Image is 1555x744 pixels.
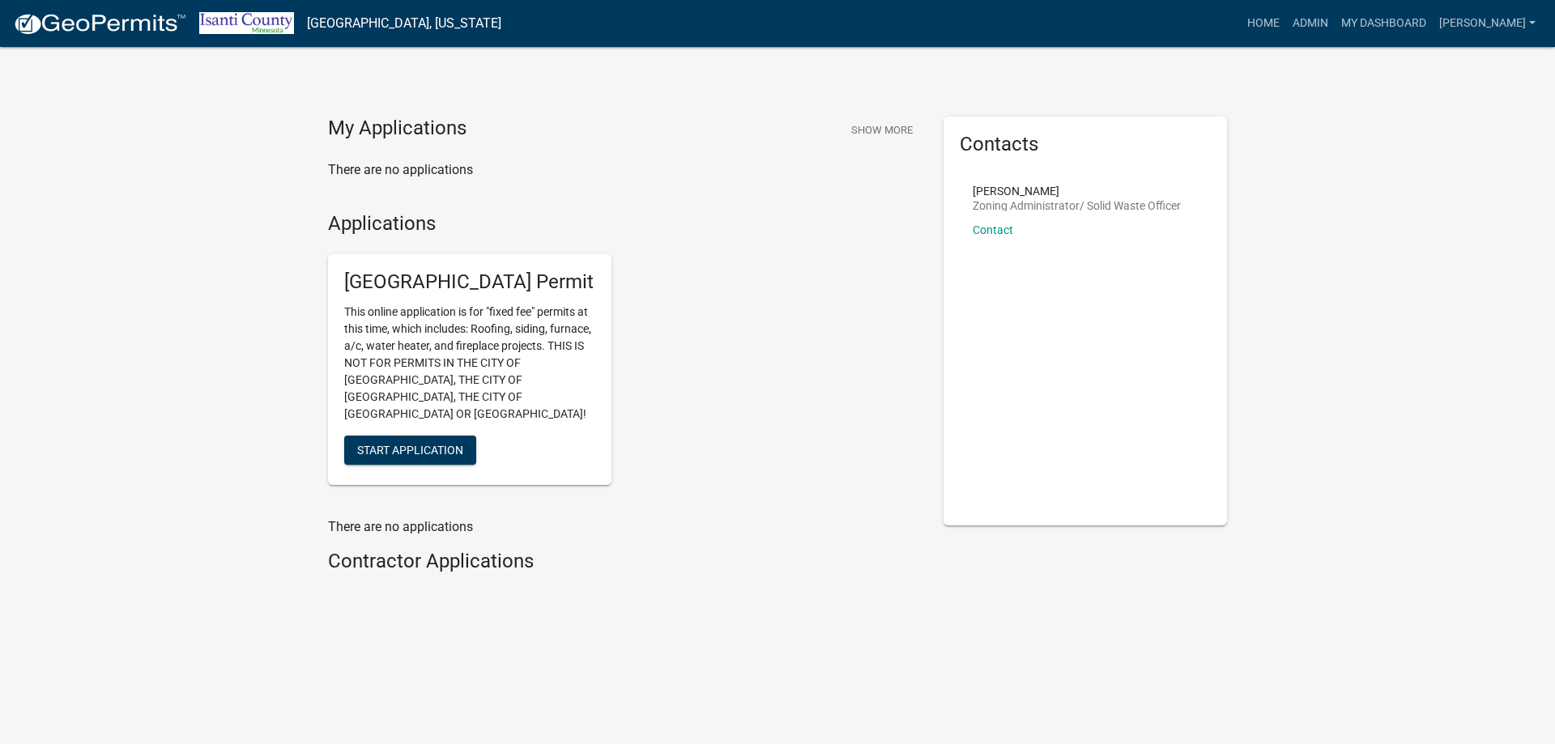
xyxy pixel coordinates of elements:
[1241,8,1286,39] a: Home
[328,212,919,499] wm-workflow-list-section: Applications
[1433,8,1542,39] a: [PERSON_NAME]
[328,550,919,580] wm-workflow-list-section: Contractor Applications
[973,223,1013,236] a: Contact
[1286,8,1335,39] a: Admin
[357,444,463,457] span: Start Application
[1335,8,1433,39] a: My Dashboard
[328,212,919,236] h4: Applications
[344,270,595,294] h5: [GEOGRAPHIC_DATA] Permit
[328,117,466,141] h4: My Applications
[328,517,919,537] p: There are no applications
[344,304,595,423] p: This online application is for "fixed fee" permits at this time, which includes: Roofing, siding,...
[328,160,919,180] p: There are no applications
[845,117,919,143] button: Show More
[199,12,294,34] img: Isanti County, Minnesota
[344,436,476,465] button: Start Application
[307,10,501,37] a: [GEOGRAPHIC_DATA], [US_STATE]
[973,200,1181,211] p: Zoning Administrator/ Solid Waste Officer
[960,133,1211,156] h5: Contacts
[973,185,1181,197] p: [PERSON_NAME]
[328,550,919,573] h4: Contractor Applications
